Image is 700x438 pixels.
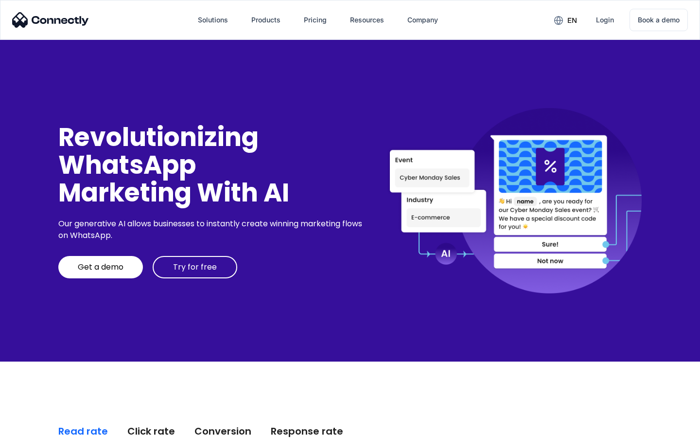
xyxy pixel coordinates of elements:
a: Book a demo [630,9,688,31]
div: Products [251,13,280,27]
div: Solutions [198,13,228,27]
div: Click rate [127,424,175,438]
div: en [567,14,577,27]
div: Response rate [271,424,343,438]
div: Company [407,13,438,27]
div: Pricing [304,13,327,27]
a: Try for free [153,256,237,278]
div: Conversion [194,424,251,438]
div: Our generative AI allows businesses to instantly create winning marketing flows on WhatsApp. [58,218,366,241]
img: Connectly Logo [12,12,89,28]
div: Resources [350,13,384,27]
a: Get a demo [58,256,143,278]
div: Revolutionizing WhatsApp Marketing With AI [58,123,366,207]
div: Get a demo [78,262,123,272]
div: Login [596,13,614,27]
div: Try for free [173,262,217,272]
a: Login [588,8,622,32]
div: Read rate [58,424,108,438]
a: Pricing [296,8,334,32]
